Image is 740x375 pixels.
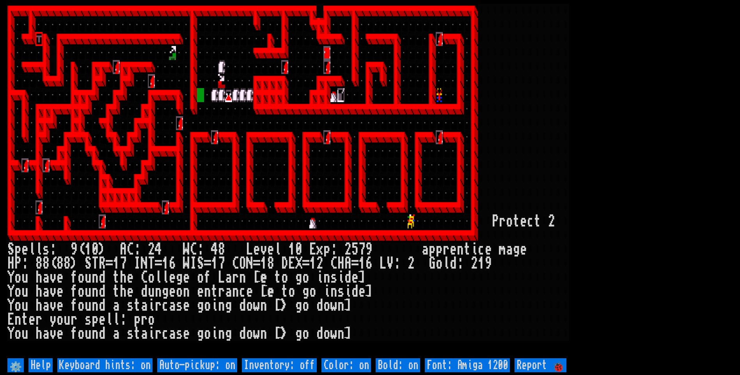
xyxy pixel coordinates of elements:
[148,313,155,327] div: o
[85,285,92,299] div: u
[35,242,43,256] div: l
[358,285,366,299] div: e
[309,242,316,256] div: E
[323,285,330,299] div: i
[176,299,183,313] div: s
[281,256,288,271] div: D
[50,271,57,285] div: v
[239,256,246,271] div: O
[344,271,351,285] div: d
[21,313,28,327] div: t
[344,285,351,299] div: i
[113,327,120,341] div: a
[225,285,232,299] div: a
[316,299,323,313] div: d
[246,242,253,256] div: L
[242,358,317,372] input: Inventory: off
[513,214,520,228] div: t
[471,242,478,256] div: i
[127,285,134,299] div: e
[7,313,14,327] div: E
[274,242,281,256] div: l
[321,358,371,372] input: Color: on
[253,271,260,285] div: [
[157,358,237,372] input: Auto-pickup: on
[190,242,197,256] div: C
[28,313,35,327] div: e
[183,327,190,341] div: e
[7,327,14,341] div: Y
[267,285,274,299] div: e
[527,214,534,228] div: c
[35,271,43,285] div: h
[113,313,120,327] div: l
[253,242,260,256] div: e
[183,271,190,285] div: e
[246,285,253,299] div: e
[141,313,148,327] div: r
[478,242,485,256] div: c
[376,358,420,372] input: Bold: on
[21,285,28,299] div: u
[35,299,43,313] div: h
[176,285,183,299] div: o
[450,256,457,271] div: d
[134,327,141,341] div: t
[225,271,232,285] div: a
[204,271,211,285] div: f
[120,313,127,327] div: :
[281,299,288,313] div: >
[253,256,260,271] div: =
[225,299,232,313] div: g
[57,327,64,341] div: e
[485,256,492,271] div: 9
[99,256,106,271] div: R
[218,271,225,285] div: L
[281,285,288,299] div: t
[50,299,57,313] div: v
[197,271,204,285] div: o
[548,214,555,228] div: 2
[429,242,436,256] div: p
[141,285,148,299] div: d
[57,299,64,313] div: e
[141,256,148,271] div: N
[211,256,218,271] div: 1
[57,313,64,327] div: o
[436,256,443,271] div: o
[246,256,253,271] div: N
[127,242,134,256] div: C
[35,285,43,299] div: h
[99,285,106,299] div: d
[14,242,21,256] div: p
[106,256,113,271] div: =
[443,256,450,271] div: l
[50,327,57,341] div: v
[239,271,246,285] div: n
[141,299,148,313] div: a
[506,242,513,256] div: a
[43,327,50,341] div: a
[197,299,204,313] div: g
[316,242,323,256] div: x
[169,299,176,313] div: a
[183,299,190,313] div: e
[288,242,295,256] div: 1
[218,285,225,299] div: r
[183,285,190,299] div: n
[43,271,50,285] div: a
[337,299,344,313] div: n
[120,242,127,256] div: A
[148,285,155,299] div: u
[197,327,204,341] div: g
[78,285,85,299] div: o
[316,256,323,271] div: 2
[295,242,302,256] div: 0
[344,256,351,271] div: A
[337,256,344,271] div: H
[337,271,344,285] div: i
[204,256,211,271] div: =
[239,299,246,313] div: d
[183,242,190,256] div: W
[99,313,106,327] div: e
